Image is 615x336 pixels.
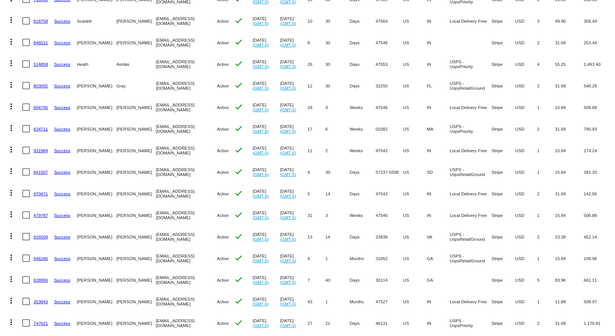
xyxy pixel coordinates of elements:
mat-cell: [PERSON_NAME] [117,247,156,269]
mat-cell: USPS - UspsPriority [450,118,491,140]
mat-cell: 31.68 [555,75,584,96]
mat-cell: US [403,161,427,183]
mat-cell: 17 [307,118,325,140]
mat-cell: [PERSON_NAME] [77,291,116,312]
mat-icon: more_vert [7,59,16,68]
mat-cell: Days [350,226,376,247]
mat-cell: Stripe [491,247,515,269]
mat-cell: 14 [325,183,350,204]
a: 604706 [34,105,48,110]
mat-cell: [PERSON_NAME] [117,32,156,53]
mat-cell: [DATE] [280,10,307,32]
mat-cell: [PERSON_NAME] [117,226,156,247]
mat-cell: [DATE] [253,10,280,32]
mat-cell: 1 [325,247,350,269]
mat-cell: USD [515,269,537,291]
mat-cell: US [403,140,427,161]
mat-cell: USD [515,161,537,183]
mat-cell: [DATE] [253,161,280,183]
mat-cell: 3 [325,204,350,226]
mat-cell: USD [515,10,537,32]
mat-cell: 01082 [376,118,403,140]
mat-cell: Local Delivery Free [450,10,491,32]
a: Success [54,19,70,23]
mat-cell: 1 [537,96,555,118]
mat-cell: 2 [325,140,350,161]
mat-cell: 2 [537,226,555,247]
mat-cell: 55.25 [555,53,584,75]
a: 916509 [34,234,48,239]
mat-icon: more_vert [7,145,16,154]
mat-cell: [PERSON_NAME] [77,269,116,291]
mat-cell: Astrike [117,53,156,75]
a: (GMT-5) [280,129,296,134]
mat-cell: [DATE] [253,247,280,269]
mat-cell: 30114 [376,269,403,291]
mat-cell: [PERSON_NAME] [77,183,116,204]
mat-cell: [PERSON_NAME] [77,96,116,118]
a: (GMT-5) [280,42,296,47]
mat-cell: Stripe [491,10,515,32]
a: Success [54,170,70,175]
mat-cell: 8 [307,32,325,53]
mat-cell: 142.56 [584,183,611,204]
mat-cell: USD [515,247,537,269]
mat-cell: [PERSON_NAME] [77,161,116,183]
mat-cell: USPS - UspsRetailGround [450,75,491,96]
mat-cell: 2 [537,118,555,140]
mat-icon: more_vert [7,124,16,132]
mat-cell: 1 [537,247,555,269]
mat-cell: Stripe [491,118,515,140]
mat-cell: USPS - UspsPriority [450,53,491,75]
mat-cell: 14 [325,226,350,247]
mat-cell: USD [515,96,537,118]
mat-cell: [PERSON_NAME] [77,247,116,269]
a: 803055 [34,83,48,88]
mat-cell: 47546 [376,96,403,118]
mat-cell: GA [427,269,450,291]
mat-cell: 9 [307,161,325,183]
mat-cell: 30 [325,10,350,32]
mat-cell: 30 [325,161,350,183]
mat-cell: 356.44 [584,10,611,32]
mat-cell: US [403,226,427,247]
mat-cell: [EMAIL_ADDRESS][DOMAIN_NAME] [156,53,217,75]
a: 846521 [34,40,48,45]
mat-cell: [DATE] [280,53,307,75]
mat-cell: [DATE] [253,183,280,204]
a: Success [54,148,70,153]
mat-cell: [DATE] [280,247,307,269]
mat-cell: 30 [325,75,350,96]
mat-cell: Days [350,10,376,32]
a: Success [54,83,70,88]
mat-cell: 174.24 [584,140,611,161]
a: (GMT-5) [280,86,296,90]
mat-cell: US [403,53,427,75]
a: Success [54,256,70,261]
mat-cell: IN [427,204,450,226]
mat-cell: Months [350,247,376,269]
mat-cell: IN [427,32,450,53]
mat-cell: Stripe [491,96,515,118]
mat-cell: Weeks [350,96,376,118]
mat-cell: 3 [325,96,350,118]
mat-cell: US [403,96,427,118]
mat-cell: IN [427,10,450,32]
a: 818758 [34,19,48,23]
mat-cell: [EMAIL_ADDRESS][DOMAIN_NAME] [156,161,217,183]
mat-cell: 15.84 [555,96,584,118]
a: 479787 [34,213,48,218]
mat-cell: IN [427,96,450,118]
a: (GMT-5) [280,172,296,177]
a: (GMT-5) [280,150,296,155]
mat-cell: [DATE] [280,96,307,118]
mat-cell: [EMAIL_ADDRESS][DOMAIN_NAME] [156,118,217,140]
mat-cell: 23838 [376,226,403,247]
a: 841507 [34,170,48,175]
mat-cell: FL [427,75,450,96]
mat-cell: 47542 [376,183,403,204]
mat-cell: 2 [537,183,555,204]
mat-cell: Days [350,32,376,53]
a: 634711 [34,127,48,131]
mat-cell: USD [515,32,537,53]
